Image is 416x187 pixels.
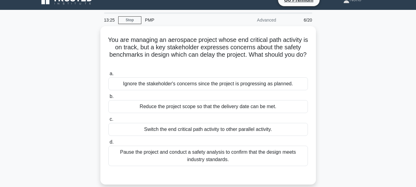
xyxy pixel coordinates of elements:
div: 6/20 [280,14,316,26]
div: Switch the end critical path activity to other parallel activity. [108,123,308,136]
span: a. [110,71,114,76]
div: Advanced [226,14,280,26]
span: c. [110,116,113,122]
div: Reduce the project scope so that the delivery date can be met. [108,100,308,113]
a: Stop [118,16,141,24]
div: Pause the project and conduct a safety analysis to confirm that the design meets industry standards. [108,146,308,166]
div: 13:25 [100,14,118,26]
div: PMP [141,14,226,26]
span: b. [110,94,114,99]
div: Ignore the stakeholder's concerns since the project is progressing as planned. [108,77,308,90]
span: d. [110,139,114,144]
h5: You are managing an aerospace project whose end critical path activity is on track, but a key sta... [108,36,309,66]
